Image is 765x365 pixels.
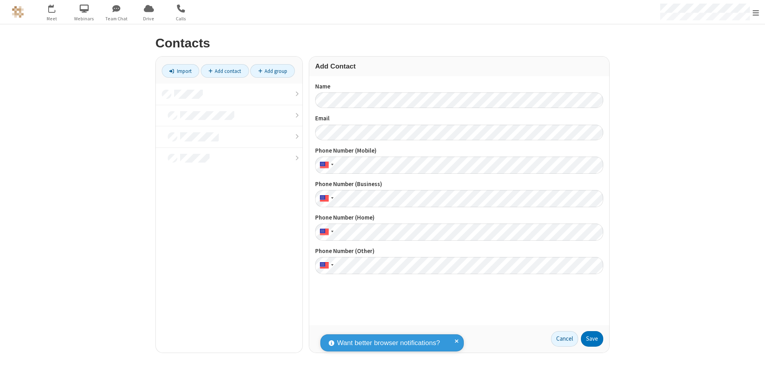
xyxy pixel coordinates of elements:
[745,344,759,359] iframe: Chat
[37,15,67,22] span: Meet
[315,190,336,207] div: United States: + 1
[581,331,603,347] button: Save
[102,15,131,22] span: Team Chat
[162,64,199,78] a: Import
[155,36,610,50] h2: Contacts
[315,157,336,174] div: United States: + 1
[315,180,603,189] label: Phone Number (Business)
[315,114,603,123] label: Email
[54,4,59,10] div: 1
[12,6,24,18] img: QA Selenium DO NOT DELETE OR CHANGE
[201,64,249,78] a: Add contact
[134,15,164,22] span: Drive
[166,15,196,22] span: Calls
[315,247,603,256] label: Phone Number (Other)
[551,331,578,347] a: Cancel
[337,338,440,348] span: Want better browser notifications?
[69,15,99,22] span: Webinars
[315,146,603,155] label: Phone Number (Mobile)
[315,257,336,274] div: United States: + 1
[315,63,603,70] h3: Add Contact
[315,224,336,241] div: United States: + 1
[315,82,603,91] label: Name
[250,64,295,78] a: Add group
[315,213,603,222] label: Phone Number (Home)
